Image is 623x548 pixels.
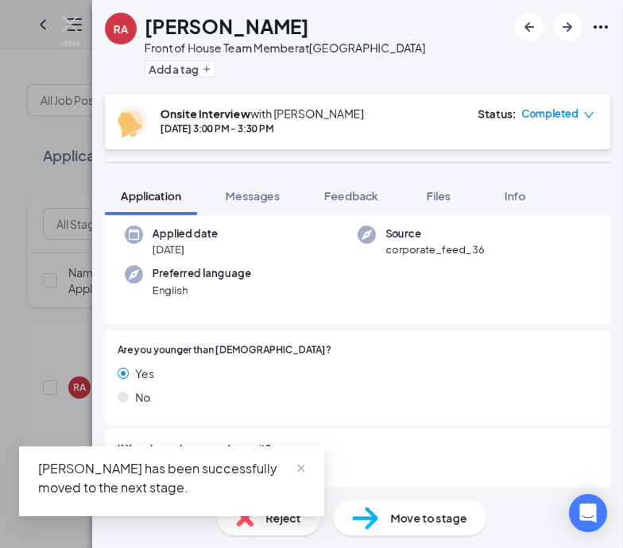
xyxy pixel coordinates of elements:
span: Info [505,188,526,203]
button: PlusAdd a tag [145,60,215,77]
svg: ArrowLeftNew [520,17,539,37]
button: ArrowRight [553,13,582,41]
span: corporate_feed_36 [385,241,485,257]
span: Move to stage [391,509,467,527]
div: Open Intercom Messenger [569,494,607,532]
span: close [296,463,307,474]
svg: ArrowRight [558,17,577,37]
span: Yes [135,365,154,382]
svg: Plus [202,64,211,74]
b: Onsite Interview [161,106,250,121]
span: English [153,282,251,298]
span: [DATE] [153,241,218,257]
span: Are you younger than [DEMOGRAPHIC_DATA]? [118,343,331,358]
h1: [PERSON_NAME] [145,13,309,40]
span: down [583,110,594,121]
div: [PERSON_NAME] has been successfully moved to the next stage. [38,459,305,497]
span: Applied date [153,226,218,241]
span: Completed [521,106,578,122]
div: RA [114,21,129,37]
span: Preferred language [153,265,251,281]
div: Status : [478,106,517,122]
span: Files [427,188,451,203]
div: Front of House Team Member at [GEOGRAPHIC_DATA] [145,40,425,56]
span: If Yes, do you have a work permit? [118,442,271,457]
span: Feedback [324,188,378,203]
span: Application [121,188,181,203]
span: No [135,388,150,406]
span: Messages [226,188,280,203]
div: with [PERSON_NAME] [161,106,364,122]
button: ArrowLeftNew [515,13,544,41]
span: Source [385,226,485,241]
div: [DATE] 3:00 PM - 3:30 PM [161,122,364,135]
svg: Ellipses [591,17,610,37]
